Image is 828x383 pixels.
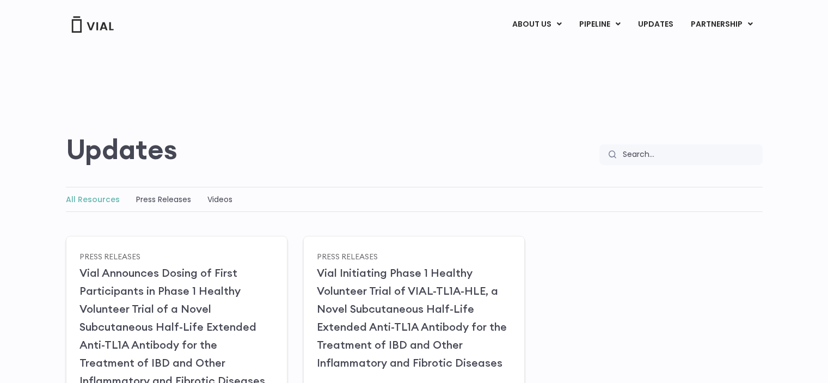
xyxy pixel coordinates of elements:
[66,194,120,205] a: All Resources
[616,144,763,165] input: Search...
[79,251,140,261] a: Press Releases
[571,15,629,34] a: PIPELINEMenu Toggle
[504,15,570,34] a: ABOUT USMenu Toggle
[207,194,232,205] a: Videos
[629,15,682,34] a: UPDATES
[136,194,191,205] a: Press Releases
[317,266,507,369] a: Vial Initiating Phase 1 Healthy Volunteer Trial of VIAL-TL1A-HLE, a Novel Subcutaneous Half-Life ...
[317,251,378,261] a: Press Releases
[71,16,114,33] img: Vial Logo
[66,133,177,165] h2: Updates
[682,15,762,34] a: PARTNERSHIPMenu Toggle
